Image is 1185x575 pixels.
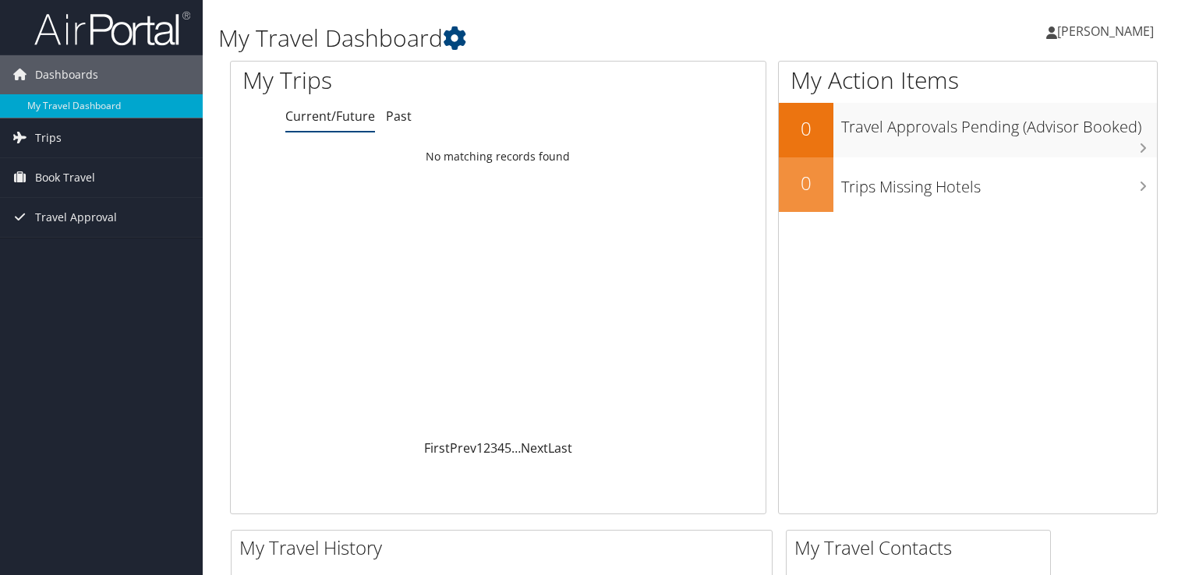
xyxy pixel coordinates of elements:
a: 4 [497,439,504,457]
h1: My Trips [242,64,531,97]
h3: Travel Approvals Pending (Advisor Booked) [841,108,1157,138]
span: Travel Approval [35,198,117,237]
h1: My Action Items [779,64,1157,97]
span: [PERSON_NAME] [1057,23,1154,40]
span: Dashboards [35,55,98,94]
h2: My Travel History [239,534,772,561]
a: Past [386,108,412,125]
a: 1 [476,439,483,457]
a: 0Travel Approvals Pending (Advisor Booked) [779,103,1157,157]
h2: My Travel Contacts [794,534,1050,561]
a: Next [521,439,548,457]
h2: 0 [779,170,833,196]
a: 2 [483,439,490,457]
img: airportal-logo.png [34,10,190,47]
a: Prev [450,439,476,457]
h2: 0 [779,115,833,142]
span: … [511,439,521,457]
span: Book Travel [35,158,95,197]
a: Current/Future [285,108,375,125]
a: 3 [490,439,497,457]
td: No matching records found [231,143,766,171]
a: Last [548,439,572,457]
h1: My Travel Dashboard [218,22,852,55]
a: First [424,439,450,457]
span: Trips [35,118,62,157]
a: 0Trips Missing Hotels [779,157,1157,212]
h3: Trips Missing Hotels [841,168,1157,198]
a: 5 [504,439,511,457]
a: [PERSON_NAME] [1046,8,1169,55]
